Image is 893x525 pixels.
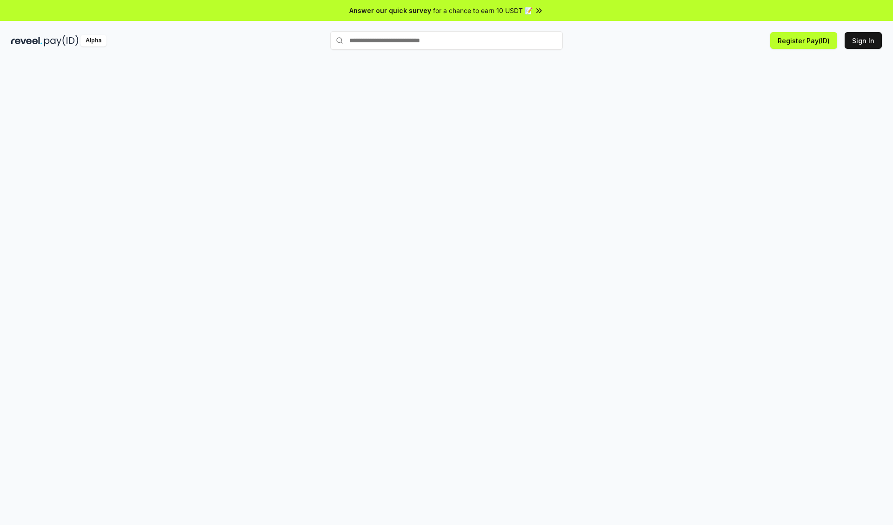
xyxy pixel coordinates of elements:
div: Alpha [80,35,107,47]
img: pay_id [44,35,79,47]
span: for a chance to earn 10 USDT 📝 [433,6,533,15]
button: Register Pay(ID) [770,32,837,49]
img: reveel_dark [11,35,42,47]
span: Answer our quick survey [349,6,431,15]
button: Sign In [845,32,882,49]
